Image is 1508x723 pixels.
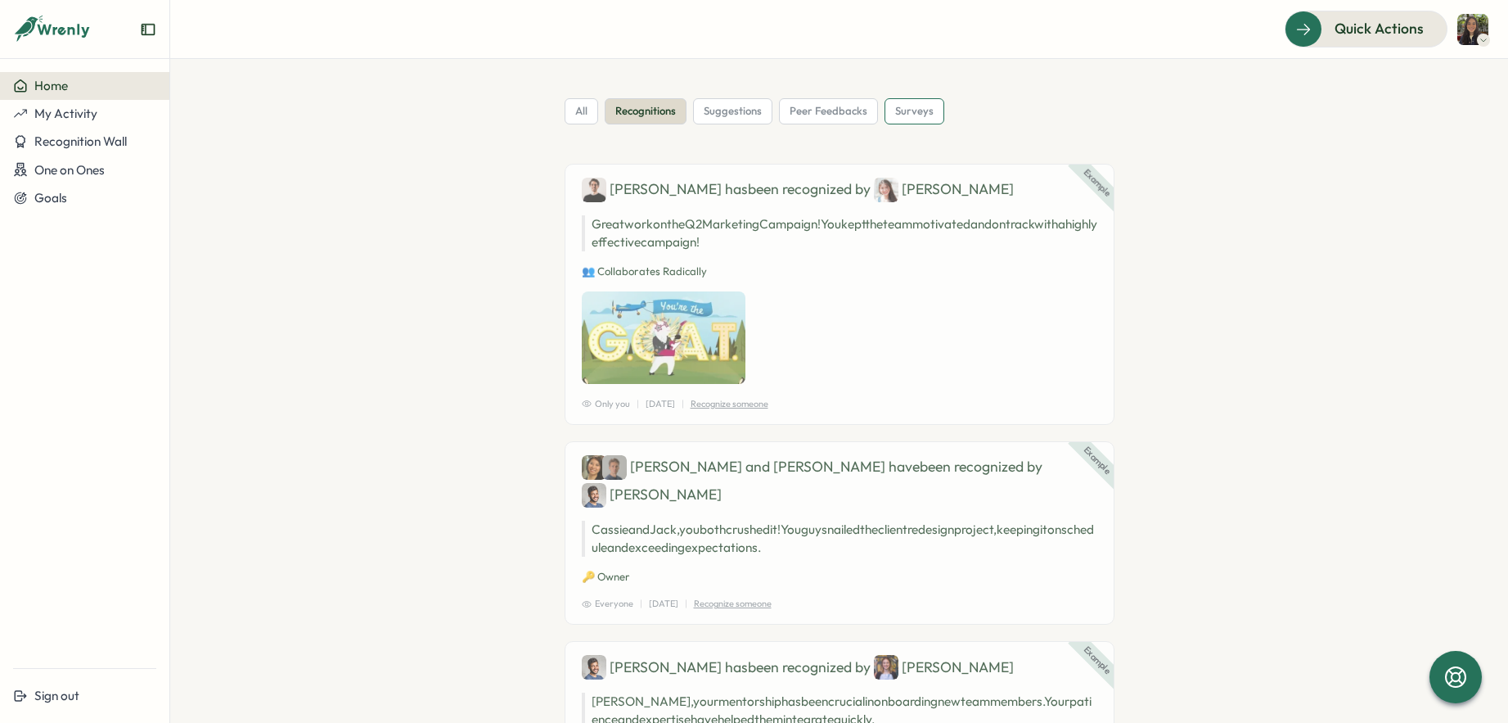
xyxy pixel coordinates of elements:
[34,190,67,206] span: Goals
[582,397,630,411] span: Only you
[582,178,606,202] img: Ben
[582,655,606,680] img: Carlos
[34,106,97,121] span: My Activity
[34,162,105,178] span: One on Ones
[874,655,898,680] img: Mary
[640,597,642,611] p: |
[637,397,639,411] p: |
[34,78,68,93] span: Home
[1457,14,1488,45] img: Genesis Orellana
[682,397,684,411] p: |
[140,21,156,38] button: Expand sidebar
[615,104,676,119] span: recognitions
[1335,18,1424,39] span: Quick Actions
[582,483,606,508] img: Carlos
[34,133,127,149] span: Recognition Wall
[1285,11,1447,47] button: Quick Actions
[874,655,1014,680] div: [PERSON_NAME]
[691,397,768,411] p: Recognize someone
[582,455,606,480] img: Cassie
[704,104,762,119] span: suggestions
[582,655,1097,680] div: [PERSON_NAME] has been recognized by
[649,597,678,611] p: [DATE]
[874,178,1014,202] div: [PERSON_NAME]
[582,291,745,383] img: Recognition Image
[582,264,1097,279] p: 👥 Collaborates Radically
[646,397,675,411] p: [DATE]
[582,521,1097,557] p: Cassie and Jack, you both crushed it! You guys nailed the client redesign project, keeping it on ...
[582,483,722,508] div: [PERSON_NAME]
[582,597,633,611] span: Everyone
[34,688,79,703] span: Sign out
[582,178,1097,202] div: [PERSON_NAME] has been recognized by
[895,104,934,119] span: surveys
[582,215,1097,251] p: Great work on the Q2 Marketing Campaign! You kept the team motivated and on track with a highly e...
[575,104,587,119] span: all
[582,455,1097,508] div: [PERSON_NAME] and [PERSON_NAME] have been recognized by
[602,455,627,480] img: Jack
[790,104,867,119] span: peer feedbacks
[694,597,772,611] p: Recognize someone
[874,178,898,202] img: Jane
[582,570,1097,585] p: 🔑 Owner
[685,597,687,611] p: |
